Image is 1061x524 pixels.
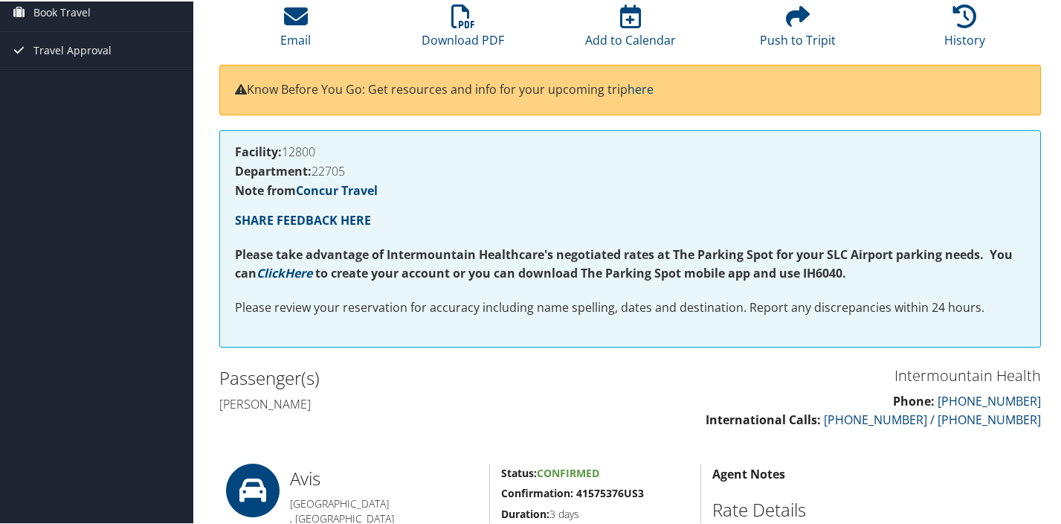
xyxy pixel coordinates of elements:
[315,263,846,280] strong: to create your account or you can download The Parking Spot mobile app and use IH6040.
[235,79,1025,98] p: Know Before You Go: Get resources and info for your upcoming trip
[219,394,619,411] h4: [PERSON_NAME]
[285,263,312,280] a: Here
[501,464,537,479] strong: Status:
[235,142,282,159] strong: Facility:
[257,263,285,280] a: Click
[235,144,1025,156] h4: 12800
[235,164,1025,176] h4: 22705
[501,505,689,520] h5: 3 days
[235,297,1025,316] p: Please review your reservation for accuracy including name spelling, dates and destination. Repor...
[290,495,479,524] h5: [GEOGRAPHIC_DATA] , [GEOGRAPHIC_DATA]
[712,464,785,481] strong: Agent Notes
[585,11,676,47] a: Add to Calendar
[235,245,1013,281] strong: Please take advantage of Intermountain Healthcare's negotiated rates at The Parking Spot for your...
[280,11,311,47] a: Email
[944,11,985,47] a: History
[296,181,378,197] a: Concur Travel
[938,392,1041,408] a: [PHONE_NUMBER]
[628,80,654,96] a: here
[706,410,821,426] strong: International Calls:
[235,181,378,197] strong: Note from
[235,211,371,227] a: SHARE FEEDBACK HERE
[290,464,479,490] h2: Avis
[893,392,935,408] strong: Phone:
[501,505,549,520] strong: Duration:
[219,364,619,389] h2: Passenger(s)
[760,11,836,47] a: Push to Tripit
[537,464,599,479] span: Confirmed
[642,364,1042,385] h3: Intermountain Health
[33,31,112,68] span: Travel Approval
[824,410,1041,426] a: [PHONE_NUMBER] / [PHONE_NUMBER]
[422,11,504,47] a: Download PDF
[235,162,312,178] strong: Department:
[501,485,644,499] strong: Confirmation: 41575376US3
[712,496,1041,521] h2: Rate Details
